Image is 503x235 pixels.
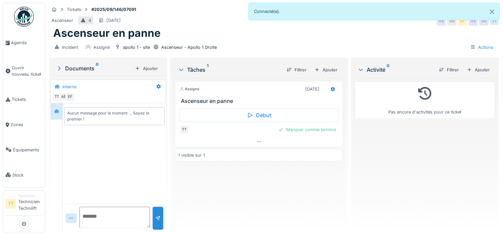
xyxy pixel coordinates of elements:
h3: Ascenseur en panne [181,98,340,104]
span: Stock [12,172,42,178]
div: Assigné [180,86,199,92]
a: Stock [3,162,45,188]
div: Filtrer [284,65,309,74]
li: TT [6,199,16,209]
a: Zones [3,112,45,137]
span: Zones [11,121,42,128]
div: Ascenseur - Apollo 1 Droite [161,44,217,50]
div: EF [458,16,467,26]
div: Incident [62,44,78,50]
div: AB [479,16,488,26]
span: Tickets [12,96,42,103]
span: Agenda [11,39,42,46]
div: Documents [56,64,132,72]
div: Début [180,108,338,122]
div: Interne [63,84,76,90]
img: Badge_color-CXgf-gQk.svg [14,7,34,27]
div: Aucun message pour le moment … Soyez le premier ! [67,110,162,122]
div: TT [180,125,189,134]
div: Actions [467,42,496,52]
div: Pas encore d'activités pour ce ticket [359,84,491,115]
div: AB [468,16,478,26]
div: Activité [357,66,434,74]
strong: #2025/09/146/07091 [89,6,139,13]
div: AB [59,92,68,102]
div: 4 [88,17,91,24]
div: EF [65,92,75,102]
div: Tickets [67,6,81,13]
div: Filtrer [436,65,461,74]
span: Équipements [13,147,42,153]
div: AB [437,16,446,26]
div: [DATE] [305,86,319,92]
sup: 0 [96,64,99,72]
a: Tickets [3,87,45,112]
div: Marquer comme terminé [276,125,338,134]
span: Ouvrir nouveau ticket [12,65,42,77]
div: Ajouter [464,65,492,74]
div: Technicien [18,194,42,198]
button: Close [484,3,499,21]
sup: 0 [387,66,390,74]
h1: Ascenseur en panne [53,27,161,39]
a: TT TechnicienTechnicien Technilift [6,194,42,216]
div: Ascenseur [52,17,73,24]
a: Équipements [3,137,45,162]
div: Connecté(e). [248,3,500,20]
a: Ouvrir nouveau ticket [3,55,45,87]
div: Ajouter [132,64,161,73]
sup: 1 [207,66,208,74]
div: Ajouter [312,65,340,74]
div: AB [447,16,456,26]
div: [DATE] [106,17,121,24]
li: Technicien Technilift [18,194,42,214]
div: TT [52,92,62,102]
div: apollo 1 - site [123,44,150,50]
div: TT [490,16,499,26]
div: Assigné [93,44,110,50]
div: 1 visible sur 1 [178,152,205,158]
a: Agenda [3,30,45,55]
div: Tâches [178,66,281,74]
